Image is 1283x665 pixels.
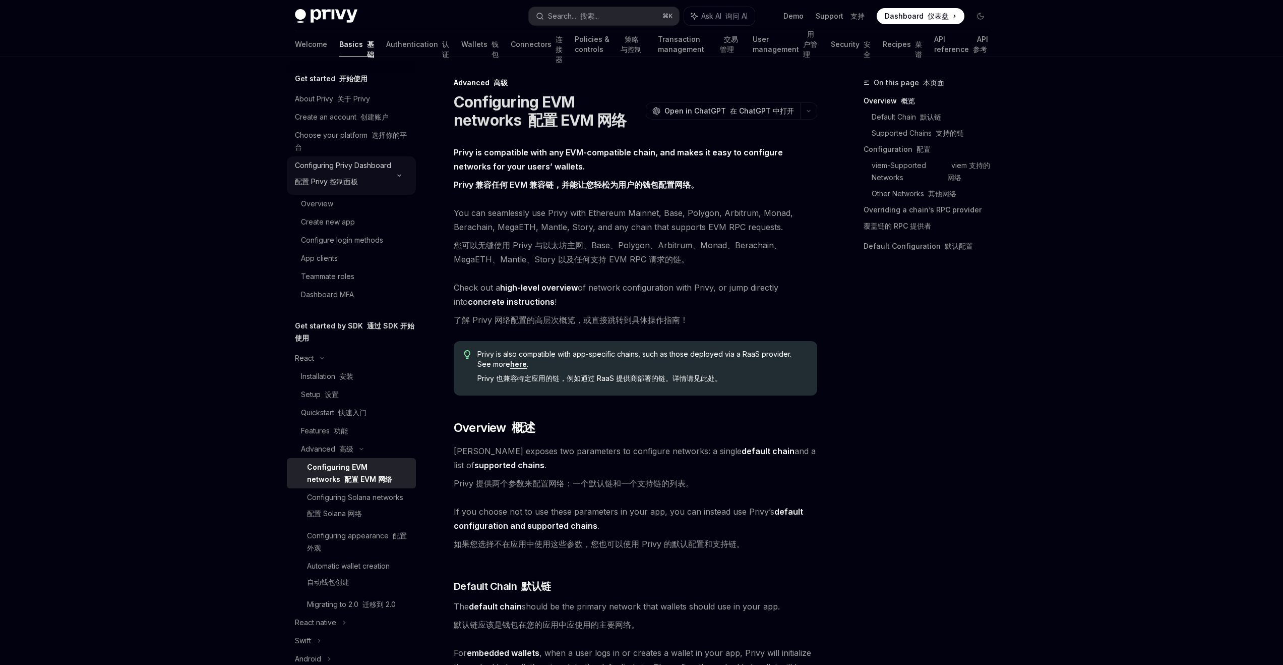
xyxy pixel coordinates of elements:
button: Ask AI 询问 AI [684,7,755,25]
div: Quickstart [301,407,366,419]
strong: supported chains [474,460,544,470]
font: 配置 Privy 控制面板 [295,177,358,186]
a: Configuring Solana networks配置 Solana 网络 [287,488,416,527]
a: App clients [287,249,416,267]
font: Privy 兼容任何 EVM 兼容链，并能让您轻松为用户的钱包配置网络。 [454,180,699,190]
a: Configure login methods [287,231,416,249]
a: Welcome [295,32,327,57]
div: Advanced [301,443,353,455]
a: Choose your platform 选择你的平台 [287,126,416,156]
a: Quickstart 快速入门 [287,404,416,422]
a: Default Chain 默认链 [872,109,997,125]
button: Search... 搜索...⌘K [529,7,679,25]
div: Installation [301,370,353,382]
font: 了解 Privy 网络配置的高层次概览，或直接跳转到具体操作指南！ [454,315,688,325]
span: ⌘ K [662,12,673,20]
a: Authentication 认证 [386,32,449,57]
div: Configuring EVM networks [307,461,410,485]
div: Automatic wallet creation [307,560,390,592]
font: 支持的链 [936,129,964,137]
font: 菜谱 [915,40,922,59]
a: Wallets 钱包 [461,32,499,57]
span: [PERSON_NAME] exposes two parameters to configure networks: a single and a list of . [454,444,817,494]
div: Dashboard MFA [301,289,354,301]
a: Create an account 创建账户 [287,108,416,126]
div: Teammate roles [301,270,354,283]
div: Advanced [454,78,817,88]
font: 其他网络 [928,189,956,198]
font: 仪表盘 [928,12,949,20]
span: Check out a of network configuration with Privy, or jump directly into ! [454,281,817,331]
div: Configuring Solana networks [307,491,403,524]
font: 默认配置 [945,242,973,250]
a: Default Configuration 默认配置 [864,238,997,254]
div: Migrating to 2.0 [307,598,396,611]
a: Other Networks 其他网络 [872,186,997,202]
span: Ask AI [701,11,748,21]
font: 高级 [494,78,508,87]
a: Configuring appearance 配置外观 [287,527,416,557]
font: 交易管理 [720,35,738,53]
a: Configuration 配置 [864,141,997,157]
font: 询问 AI [725,12,748,20]
div: Configure login methods [301,234,383,246]
font: API 参考 [973,35,988,53]
font: 搜索... [580,12,599,20]
span: If you choose not to use these parameters in your app, you can instead use Privy’s . [454,505,817,555]
font: 配置 Solana 网络 [307,509,362,518]
span: Dashboard [885,11,949,21]
font: 默认链 [521,580,551,592]
span: On this page [874,77,944,89]
div: React native [295,617,336,629]
font: 用户管理 [803,30,817,59]
a: concrete instructions [468,297,555,307]
font: 默认链 [920,113,941,121]
button: Open in ChatGPT 在 ChatGPT 中打开 [646,102,800,120]
a: Overview 概览 [864,93,997,109]
div: Choose your platform [295,129,410,153]
a: high-level overview [500,283,578,293]
a: Basics 基础 [339,32,374,57]
a: Demo [783,11,804,21]
font: 通过 SDK 开始使用 [295,321,414,342]
div: Search... [548,10,599,22]
a: viem-Supported Networks viem 支持的网络 [872,157,997,186]
font: 配置 [917,145,931,153]
span: The should be the primary network that wallets should use in your app. [454,599,817,636]
font: 自动钱包创建 [307,578,349,586]
div: Features [301,425,348,437]
font: 基础 [367,40,374,59]
div: Configuring Privy Dashboard [295,159,391,192]
a: Dashboard MFA [287,286,416,304]
font: 设置 [325,390,339,399]
span: Open in ChatGPT [664,106,794,116]
a: Setup 设置 [287,385,416,404]
h5: Get started by SDK [295,320,416,344]
font: 您可以无缝使用 Privy 与以太坊主网、Base、Polygon、Arbitrum、Monad、Berachain、MegaETH、Mantle、Story 以及任何支持 EVM RPC 请求的链。 [454,240,782,264]
h1: Configuring EVM networks [454,93,642,129]
a: Supported Chains 支持的链 [872,125,997,141]
h5: Get started [295,73,368,85]
button: Toggle dark mode [972,8,989,24]
font: 认证 [442,40,449,59]
font: 连接器 [556,35,563,64]
font: 迁移到 2.0 [362,600,396,608]
a: Transaction management 交易管理 [658,32,741,57]
span: Privy is also compatible with app-specific chains, such as those deployed via a RaaS provider. Se... [477,349,807,387]
a: User management 用户管理 [753,32,819,57]
a: Teammate roles [287,267,416,286]
font: 开始使用 [339,74,368,83]
font: viem 支持的网络 [947,161,990,182]
div: Swift [295,635,311,647]
font: 配置 EVM 网络 [528,111,626,129]
span: You can seamlessly use Privy with Ethereum Mainnet, Base, Polygon, Arbitrum, Monad, Berachain, Me... [454,206,817,270]
a: Create new app [287,213,416,231]
font: 安装 [339,372,353,380]
div: Android [295,653,321,665]
font: 策略与控制 [621,35,642,53]
font: 概述 [512,420,535,435]
div: Create an account [295,111,389,123]
font: 配置 EVM 网络 [344,475,392,483]
font: 概览 [901,96,915,105]
div: React [295,352,314,364]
